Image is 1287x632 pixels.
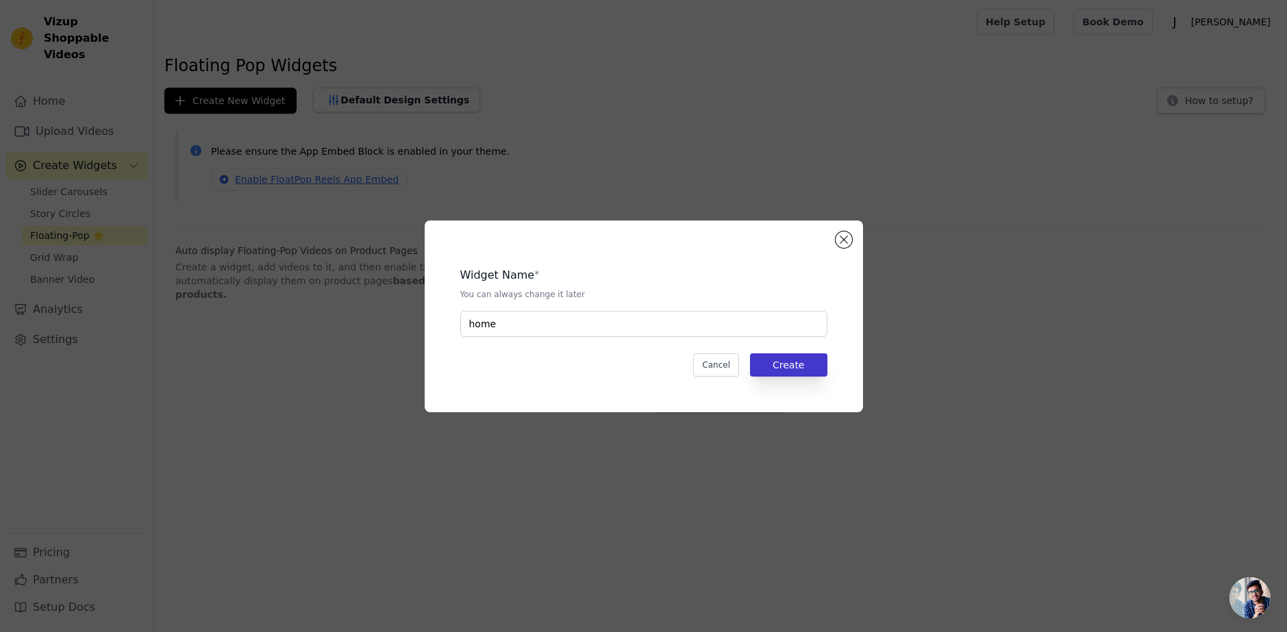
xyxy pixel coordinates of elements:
p: You can always change it later [460,289,827,300]
button: Cancel [693,353,739,377]
div: Bate-papo aberto [1229,577,1271,618]
button: Create [750,353,827,377]
legend: Widget Name [460,267,535,283]
button: Close modal [836,231,852,248]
